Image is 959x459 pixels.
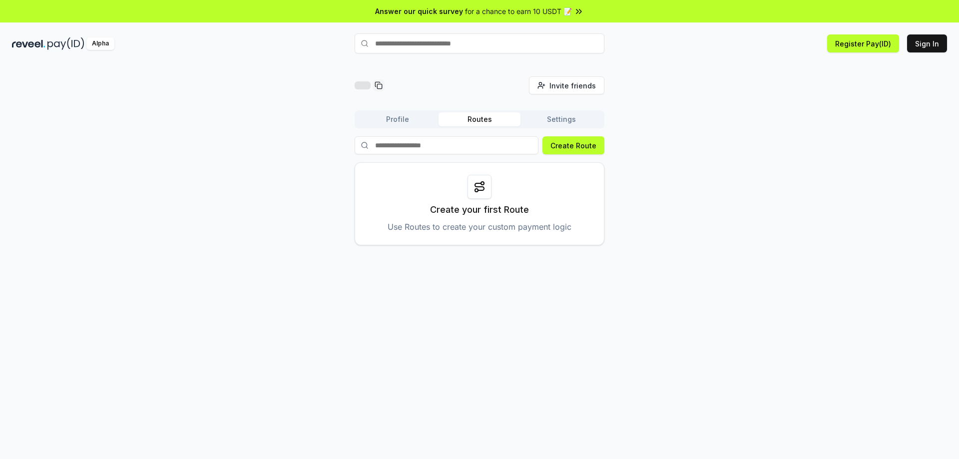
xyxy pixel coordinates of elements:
button: Invite friends [529,76,604,94]
span: Invite friends [549,80,596,91]
button: Routes [439,112,520,126]
button: Sign In [907,34,947,52]
button: Settings [520,112,602,126]
p: Use Routes to create your custom payment logic [388,221,571,233]
button: Create Route [542,136,604,154]
img: pay_id [47,37,84,50]
button: Register Pay(ID) [827,34,899,52]
img: reveel_dark [12,37,45,50]
div: Alpha [86,37,114,50]
button: Profile [357,112,439,126]
span: for a chance to earn 10 USDT 📝 [465,6,572,16]
span: Answer our quick survey [375,6,463,16]
p: Create your first Route [430,203,529,217]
